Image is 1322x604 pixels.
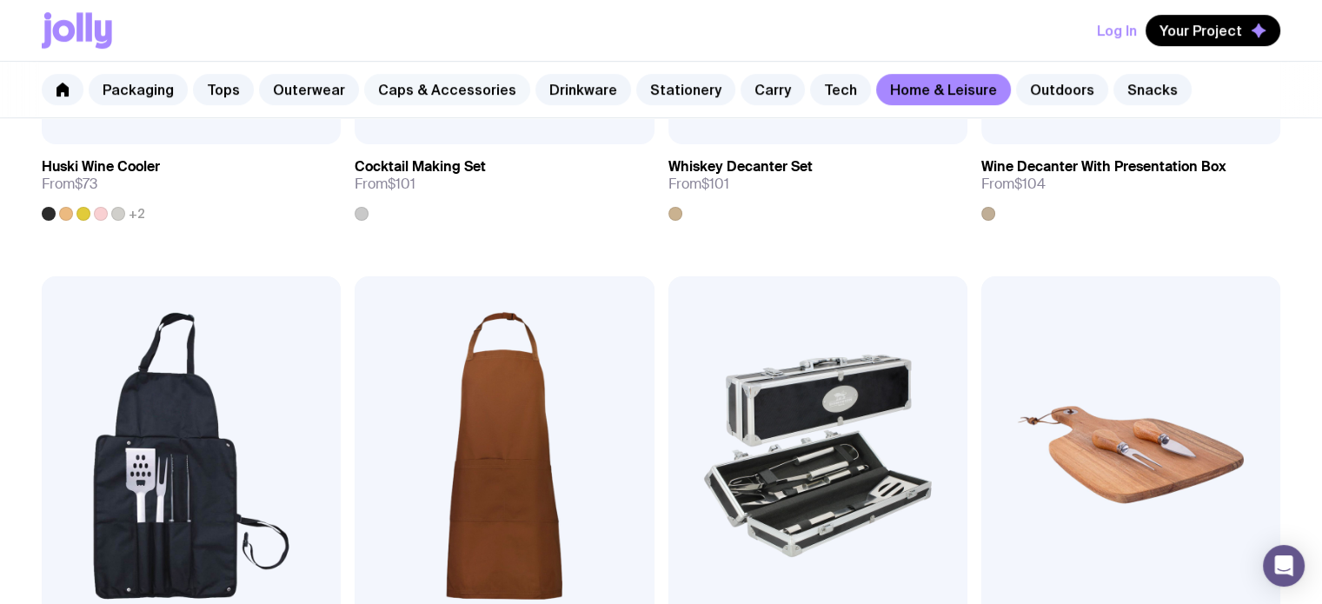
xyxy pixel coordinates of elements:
span: $101 [701,175,729,193]
h3: Cocktail Making Set [355,158,486,176]
span: Your Project [1159,22,1242,39]
span: From [355,176,415,193]
a: Stationery [636,74,735,105]
button: Your Project [1146,15,1280,46]
a: Outerwear [259,74,359,105]
a: Carry [741,74,805,105]
span: +2 [129,207,145,221]
button: Log In [1097,15,1137,46]
span: $73 [75,175,97,193]
a: Tops [193,74,254,105]
span: $104 [1014,175,1046,193]
h3: Whiskey Decanter Set [668,158,813,176]
a: Cocktail Making SetFrom$101 [355,144,654,221]
a: Whiskey Decanter SetFrom$101 [668,144,967,221]
span: From [981,176,1046,193]
a: Tech [810,74,871,105]
h3: Huski Wine Cooler [42,158,160,176]
a: Packaging [89,74,188,105]
a: Huski Wine CoolerFrom$73+2 [42,144,341,221]
a: Outdoors [1016,74,1108,105]
a: Drinkware [535,74,631,105]
a: Snacks [1113,74,1192,105]
a: Home & Leisure [876,74,1011,105]
span: From [42,176,97,193]
a: Wine Decanter With Presentation BoxFrom$104 [981,144,1280,221]
h3: Wine Decanter With Presentation Box [981,158,1226,176]
a: Caps & Accessories [364,74,530,105]
span: $101 [388,175,415,193]
span: From [668,176,729,193]
div: Open Intercom Messenger [1263,545,1305,587]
